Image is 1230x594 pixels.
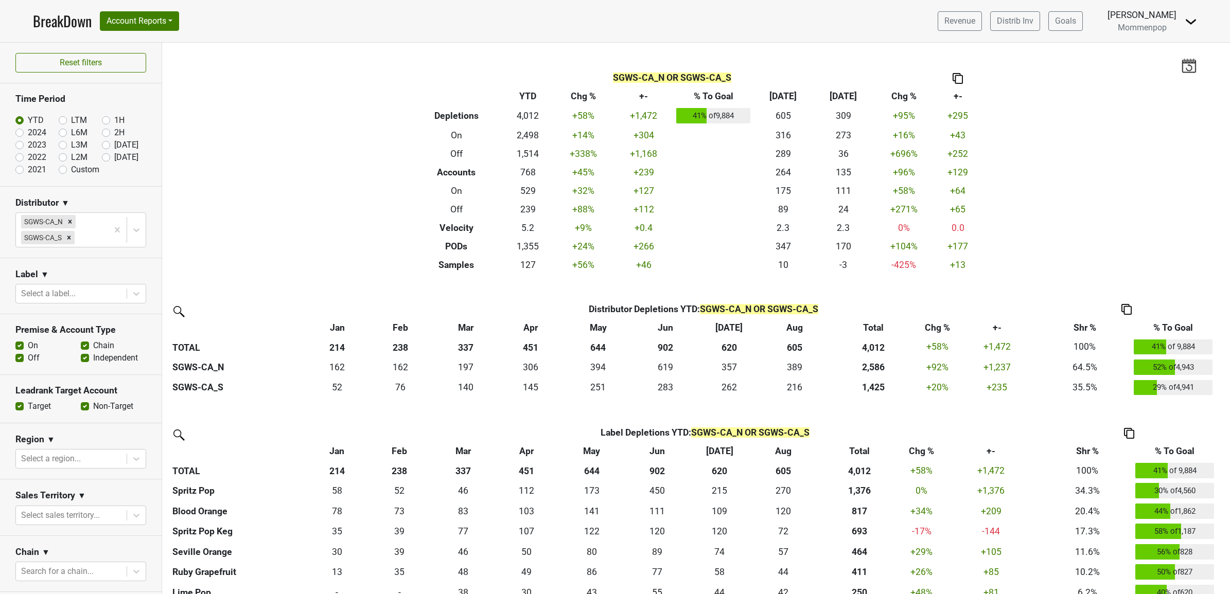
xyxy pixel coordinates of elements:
[170,318,306,337] th: &nbsp;: activate to sort column ascending
[626,501,689,521] td: 110.835
[498,484,555,497] div: 112
[368,377,432,398] td: 75.765
[15,325,146,335] h3: Premise & Account Type
[306,318,369,337] th: Jan: activate to sort column ascending
[495,481,558,501] td: 111.999
[903,481,940,501] td: 0 %
[753,505,813,518] div: 120
[613,163,674,182] td: +239
[368,442,431,460] th: Feb: activate to sort column ascending
[818,505,901,518] div: 817
[28,352,40,364] label: Off
[563,337,634,357] th: 644
[613,237,674,256] td: +266
[498,505,555,518] div: 103
[170,377,306,398] th: SGWS-CA_S
[753,219,813,237] td: 2.3
[433,525,493,538] div: 77
[831,381,916,394] div: 1,425
[1038,377,1132,398] td: 35.5%
[558,481,626,501] td: 172.834
[306,501,368,521] td: 77.583
[560,484,623,497] div: 173
[371,484,428,497] div: 52
[903,442,940,460] th: Chg %: activate to sort column ascending
[563,377,634,398] td: 250.863
[751,481,816,501] td: 269.5
[956,318,1038,337] th: +-: activate to sort column ascending
[170,501,306,521] th: Blood Orange
[495,501,558,521] td: 103.249
[1124,428,1134,439] img: Copy to clipboard
[691,427,810,438] span: SGWS-CA_N OR SGWS-CA_S
[28,114,44,127] label: YTD
[170,481,306,501] th: Spritz Pop
[560,525,623,538] div: 122
[371,361,430,374] div: 162
[411,219,503,237] th: Velocity
[499,377,563,398] td: 145.241
[813,200,873,219] td: 24
[33,10,92,32] a: BreakDown
[634,357,697,377] td: 619.255
[563,357,634,377] td: 393.524
[15,434,44,445] h3: Region
[1131,318,1215,337] th: % To Goal: activate to sort column ascending
[613,126,674,145] td: +304
[553,105,613,126] td: +58 %
[626,442,689,460] th: Jun: activate to sort column ascending
[1042,460,1133,481] td: 100%
[308,381,366,394] div: 52
[689,442,751,460] th: Jul: activate to sort column ascending
[432,357,499,377] td: 197.218
[1118,23,1167,32] span: Mommenpop
[940,442,1042,460] th: +-: activate to sort column ascending
[495,460,558,481] th: 451
[1121,304,1132,315] img: Copy to clipboard
[308,484,366,497] div: 58
[753,105,813,126] td: 605
[626,481,689,501] td: 449.584
[983,341,1011,352] span: +1,472
[28,339,38,352] label: On
[1042,521,1133,542] td: 17.3%
[433,484,493,497] div: 46
[689,481,751,501] td: 214.917
[170,426,186,442] img: filter
[93,400,133,412] label: Non-Target
[15,53,146,73] button: Reset filters
[306,460,368,481] th: 214
[753,256,813,274] td: 10
[431,521,495,542] td: 76.545
[943,505,1039,518] div: +209
[558,460,626,481] th: 644
[411,163,503,182] th: Accounts
[558,442,626,460] th: May: activate to sort column ascending
[499,337,563,357] th: 451
[873,237,934,256] td: +104 %
[873,126,934,145] td: +16 %
[432,318,499,337] th: Mar: activate to sort column ascending
[873,182,934,200] td: +58 %
[813,145,873,163] td: 36
[71,164,99,176] label: Custom
[829,318,919,337] th: Total: activate to sort column ascending
[306,377,369,398] td: 52.29
[71,151,87,164] label: L2M
[1038,337,1132,357] td: 100%
[563,318,634,337] th: May: activate to sort column ascending
[565,381,631,394] div: 251
[831,361,916,374] div: 2,586
[919,357,956,377] td: +92 %
[368,423,1041,442] th: Label Depletions YTD :
[502,163,553,182] td: 768
[558,521,626,542] td: 122.472
[15,547,39,557] h3: Chain
[934,87,982,105] th: +-
[919,377,956,398] td: +20 %
[813,87,873,105] th: [DATE]
[751,501,816,521] td: 120.249
[753,182,813,200] td: 175
[368,481,431,501] td: 52.166
[21,215,64,228] div: SGWS-CA_N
